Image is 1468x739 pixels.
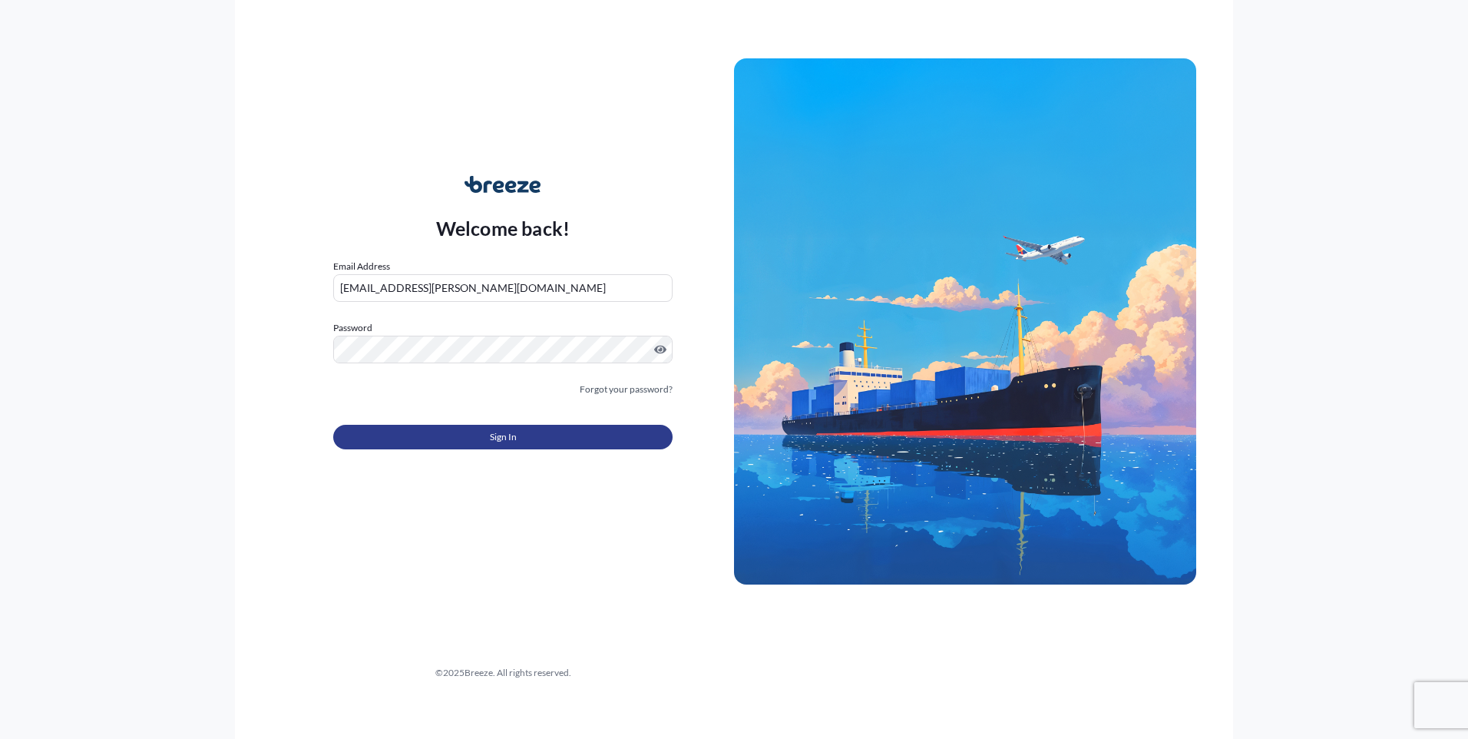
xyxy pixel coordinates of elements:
button: Sign In [333,425,673,449]
button: Show password [654,343,666,356]
a: Forgot your password? [580,382,673,397]
p: Welcome back! [436,216,570,240]
img: Ship illustration [734,58,1196,584]
span: Sign In [490,429,517,445]
input: example@gmail.com [333,274,673,302]
label: Password [333,320,673,336]
label: Email Address [333,259,390,274]
div: © 2025 Breeze. All rights reserved. [272,665,734,681]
